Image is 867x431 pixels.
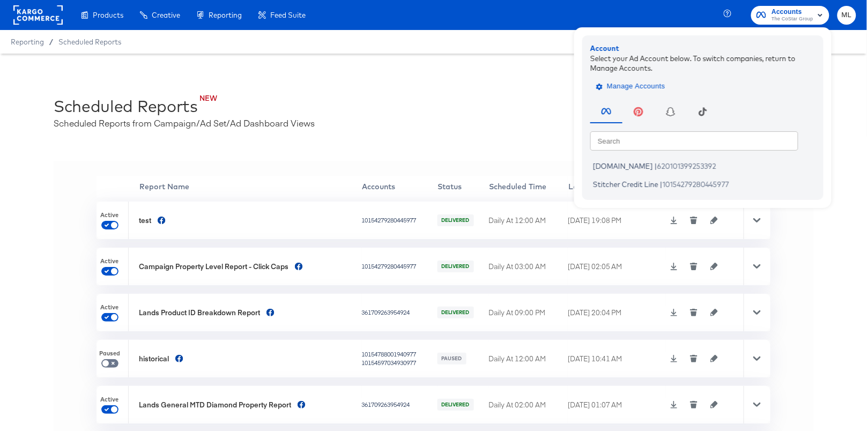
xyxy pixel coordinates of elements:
[99,350,120,358] span: Paused
[489,262,565,272] div: Daily At 03:00 AM
[489,215,565,226] div: Daily At 12:00 AM
[54,95,198,117] div: Scheduled Reports
[362,176,438,197] th: Accounts
[568,308,663,318] div: [DATE] 20:04 PM
[489,176,568,197] th: Scheduled Time
[568,176,666,197] th: Last Delivered Time
[152,11,180,19] span: Creative
[362,216,435,225] div: 10154279280445977
[139,215,151,226] div: test
[93,11,123,19] span: Products
[139,262,288,272] div: Campaign Property Level Report - Click Caps
[590,53,816,73] div: Select your Ad Account below. To switch companies, return to Manage Accounts.
[489,354,565,364] div: Daily At 12:00 AM
[11,38,44,46] span: Reporting
[441,309,471,316] span: DELIVERED
[139,400,291,410] div: Lands General MTD Diamond Property Report
[660,180,663,188] span: |
[842,9,852,21] span: ML
[362,350,435,359] div: 10154788001940977
[744,386,770,423] div: Toggle Row Expanded
[209,11,242,19] span: Reporting
[58,38,121,46] a: Scheduled Reports
[744,202,770,239] div: Toggle Row Expanded
[101,257,119,266] span: Active
[441,402,471,408] span: DELIVERED
[438,181,488,192] div: Status
[362,400,435,409] div: 361709263954924
[441,355,463,362] span: PAUSED
[489,400,565,410] div: Daily At 02:00 AM
[568,262,663,272] div: [DATE] 02:05 AM
[568,215,663,226] div: [DATE] 19:08 PM
[441,263,471,270] span: DELIVERED
[362,262,435,271] div: 10154279280445977
[101,303,119,312] span: Active
[590,78,673,94] button: Manage Accounts
[101,211,119,220] span: Active
[744,340,770,377] div: Toggle Row Expanded
[751,6,829,25] button: AccountsThe CoStar Group
[772,15,813,24] span: The CoStar Group
[744,294,770,331] div: Toggle Row Expanded
[568,354,663,364] div: [DATE] 10:41 AM
[744,248,770,285] div: Toggle Row Expanded
[655,162,657,170] span: |
[362,359,435,367] div: 10154597034930977
[441,217,471,224] span: DELIVERED
[657,162,716,170] span: 620101399253392
[139,354,169,364] div: historical
[73,93,217,103] div: NEW
[101,396,119,404] span: Active
[590,43,816,54] div: Account
[54,117,315,129] div: Scheduled Reports from Campaign/Ad Set/Ad Dashboard Views
[568,400,663,410] div: [DATE] 01:07 AM
[362,308,435,317] div: 361709263954924
[598,80,665,93] span: Manage Accounts
[593,180,658,188] span: Stitcher Credit Line
[139,181,361,192] div: Report Name
[772,6,813,18] span: Accounts
[489,308,565,318] div: Daily At 09:00 PM
[44,38,58,46] span: /
[663,180,729,188] span: 10154279280445977
[593,162,653,170] span: [DOMAIN_NAME]
[838,6,856,25] button: ML
[270,11,306,19] span: Feed Suite
[139,308,260,318] div: Lands Product ID Breakdown Report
